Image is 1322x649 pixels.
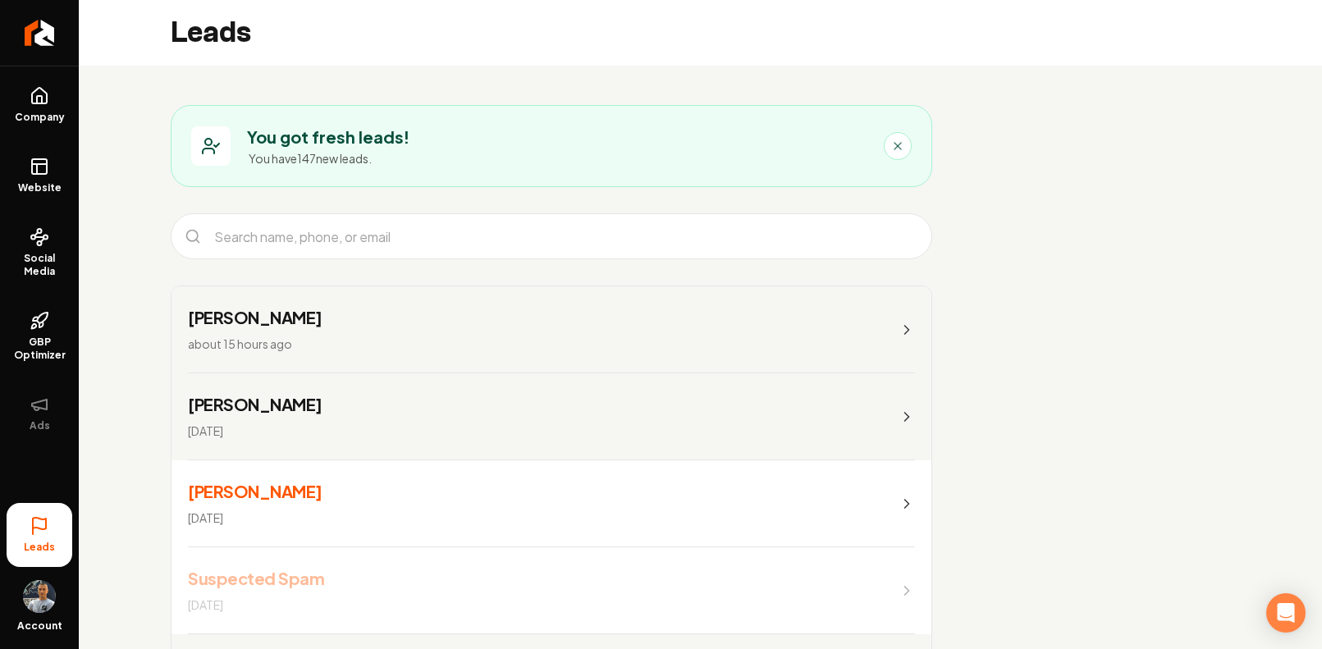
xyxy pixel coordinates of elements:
input: Search name, phone, or email [204,217,925,256]
img: Tony Sivitski [23,580,56,613]
div: Open Intercom Messenger [1266,593,1306,633]
a: Company [7,73,72,137]
h3: [PERSON_NAME] [188,393,322,416]
span: [DATE] [188,597,223,612]
p: You have 147 new leads. [249,150,409,167]
h3: [PERSON_NAME] [188,306,322,329]
a: [PERSON_NAME]about 15 hours ago [172,286,931,373]
h3: Suspected Spam [188,567,324,590]
h3: [PERSON_NAME] [188,480,322,503]
span: about 15 hours ago [188,336,292,351]
h3: You got fresh leads! [247,126,409,149]
span: Company [8,111,71,124]
span: GBP Optimizer [7,336,72,362]
a: Website [7,144,72,208]
img: Rebolt Logo [25,20,55,46]
button: Ads [7,382,72,446]
a: Social Media [7,214,72,291]
a: [PERSON_NAME][DATE] [172,373,931,460]
a: GBP Optimizer [7,298,72,375]
span: [DATE] [188,510,223,525]
span: Ads [23,419,57,432]
a: [PERSON_NAME][DATE] [172,460,931,547]
h2: Leads [171,16,251,49]
span: Social Media [7,252,72,278]
span: Account [17,619,62,633]
button: Open user button [23,574,56,613]
a: Suspected Spam[DATE] [172,547,931,634]
span: Website [11,181,68,194]
span: [DATE] [188,423,223,438]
